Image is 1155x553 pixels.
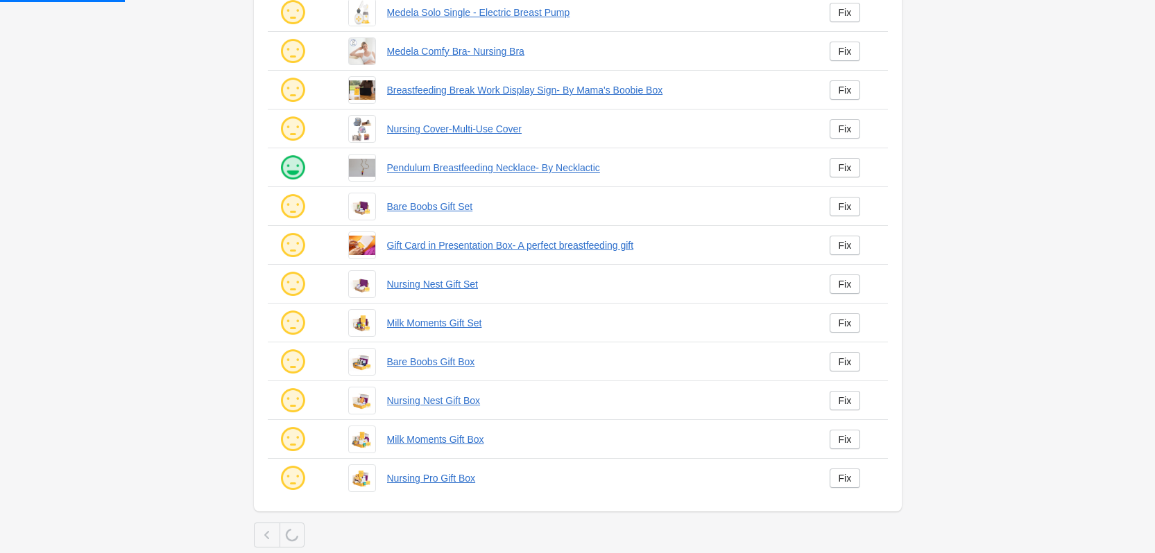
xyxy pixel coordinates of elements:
[387,200,807,213] a: Bare Boobs Gift Set
[279,154,307,182] img: happy.png
[839,434,852,445] div: Fix
[387,6,807,19] a: Medela Solo Single - Electric Breast Pump
[839,240,852,251] div: Fix
[839,201,852,212] div: Fix
[830,197,861,216] a: Fix
[839,317,852,328] div: Fix
[279,425,307,453] img: ok.png
[387,355,807,369] a: Bare Boobs Gift Box
[279,464,307,492] img: ok.png
[830,430,861,449] a: Fix
[839,123,852,134] div: Fix
[839,356,852,367] div: Fix
[830,274,861,294] a: Fix
[387,394,807,407] a: Nursing Nest Gift Box
[830,352,861,371] a: Fix
[279,387,307,414] img: ok.png
[830,3,861,22] a: Fix
[830,158,861,177] a: Fix
[839,85,852,96] div: Fix
[279,37,307,65] img: ok.png
[830,236,861,255] a: Fix
[387,432,807,446] a: Milk Moments Gift Box
[387,277,807,291] a: Nursing Nest Gift Set
[839,279,852,290] div: Fix
[279,309,307,337] img: ok.png
[279,115,307,143] img: ok.png
[839,46,852,57] div: Fix
[830,42,861,61] a: Fix
[279,193,307,220] img: ok.png
[387,44,807,58] a: Medela Comfy Bra- Nursing Bra
[830,119,861,139] a: Fix
[279,231,307,259] img: ok.png
[839,162,852,173] div: Fix
[830,313,861,333] a: Fix
[387,471,807,485] a: Nursing Pro Gift Box
[279,270,307,298] img: ok.png
[387,161,807,175] a: Pendulum Breastfeeding Necklace- By Necklactic
[839,473,852,484] div: Fix
[830,80,861,100] a: Fix
[839,395,852,406] div: Fix
[839,7,852,18] div: Fix
[830,391,861,410] a: Fix
[387,83,807,97] a: Breastfeeding Break Work Display Sign- By Mama's Boobie Box
[387,316,807,330] a: Milk Moments Gift Set
[830,468,861,488] a: Fix
[279,348,307,376] img: ok.png
[279,76,307,104] img: ok.png
[387,238,807,252] a: Gift Card in Presentation Box- A perfect breastfeeding gift
[387,122,807,136] a: Nursing Cover-Multi-Use Cover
